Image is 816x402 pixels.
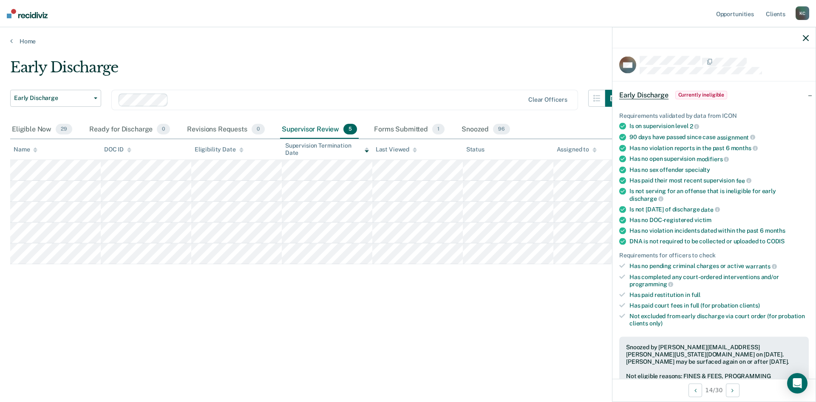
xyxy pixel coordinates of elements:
[629,227,809,234] div: Has no violation incidents dated within the past 6
[466,146,484,153] div: Status
[739,302,760,309] span: clients)
[629,144,809,152] div: Has no violation reports in the past 6
[731,145,758,151] span: months
[619,252,809,259] div: Requirements for officers to check
[460,120,512,139] div: Snoozed
[629,273,809,288] div: Has completed any court-ordered interventions and/or
[104,146,131,153] div: DOC ID
[10,37,806,45] a: Home
[432,124,445,135] span: 1
[767,238,785,245] span: CODIS
[629,177,809,184] div: Has paid their most recent supervision
[629,123,809,130] div: Is on supervision level
[376,146,417,153] div: Last Viewed
[285,142,369,157] div: Supervision Termination Date
[619,112,809,119] div: Requirements validated by data from ICON
[694,217,711,223] span: victim
[629,238,809,245] div: DNA is not required to be collected or uploaded to
[612,81,816,108] div: Early DischargeCurrently ineligible
[14,146,37,153] div: Name
[88,120,172,139] div: Ready for Discharge
[649,319,663,326] span: only)
[688,383,702,397] button: Previous Opportunity
[629,155,809,163] div: Has no open supervision
[796,6,809,20] div: K C
[629,134,809,141] div: 90 days have passed since case
[619,91,669,99] span: Early Discharge
[7,9,48,18] img: Recidiviz
[726,383,739,397] button: Next Opportunity
[493,124,510,135] span: 96
[691,291,700,298] span: full
[690,123,700,130] span: 2
[629,217,809,224] div: Has no DOC-registered
[612,379,816,401] div: 14 / 30
[185,120,266,139] div: Revisions Requests
[10,120,74,139] div: Eligible Now
[675,91,728,99] span: Currently ineligible
[685,166,710,173] span: specialty
[629,195,663,202] span: discharge
[697,156,729,163] span: modifiers
[745,263,777,270] span: warrants
[626,344,802,365] div: Snoozed by [PERSON_NAME][EMAIL_ADDRESS][PERSON_NAME][US_STATE][DOMAIN_NAME] on [DATE]. [PERSON_NA...
[629,188,809,202] div: Is not serving for an offense that is ineligible for early
[195,146,244,153] div: Eligibility Date
[629,262,809,270] div: Has no pending criminal charges or active
[629,166,809,173] div: Has no sex offender
[626,372,802,379] div: Not eligible reasons: FINES & FEES, PROGRAMMING
[280,120,359,139] div: Supervisor Review
[765,227,785,234] span: months
[629,205,809,213] div: Is not [DATE] of discharge
[14,94,91,102] span: Early Discharge
[157,124,170,135] span: 0
[343,124,357,135] span: 5
[717,134,755,140] span: assignment
[629,281,673,288] span: programming
[372,120,446,139] div: Forms Submitted
[629,291,809,299] div: Has paid restitution in
[787,373,807,393] div: Open Intercom Messenger
[557,146,597,153] div: Assigned to
[252,124,265,135] span: 0
[629,312,809,327] div: Not excluded from early discharge via court order (for probation clients
[528,96,567,103] div: Clear officers
[56,124,72,135] span: 29
[629,302,809,309] div: Has paid court fees in full (for probation
[10,59,622,83] div: Early Discharge
[701,206,720,213] span: date
[736,177,751,184] span: fee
